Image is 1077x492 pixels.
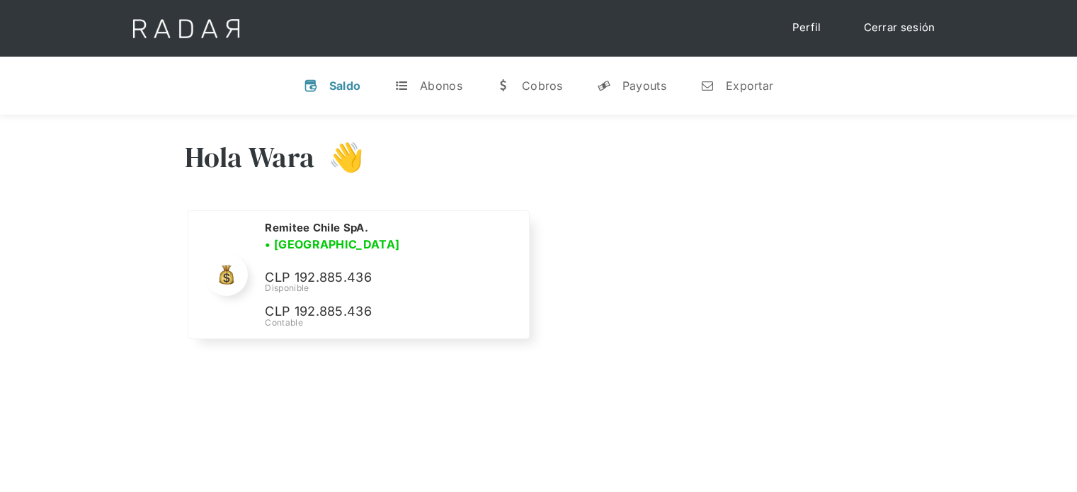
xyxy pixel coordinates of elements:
[394,79,409,93] div: t
[778,14,836,42] a: Perfil
[265,268,477,288] p: CLP 192.885.436
[185,139,315,175] h3: Hola Wara
[265,236,399,253] h3: • [GEOGRAPHIC_DATA]
[265,316,511,329] div: Contable
[265,221,367,235] h2: Remitee Chile SpA.
[265,282,511,294] div: Disponible
[522,79,563,93] div: Cobros
[726,79,773,93] div: Exportar
[622,79,666,93] div: Payouts
[496,79,511,93] div: w
[314,139,364,175] h3: 👋
[420,79,462,93] div: Abonos
[304,79,318,93] div: v
[265,302,477,322] p: CLP 192.885.436
[700,79,714,93] div: n
[850,14,950,42] a: Cerrar sesión
[597,79,611,93] div: y
[329,79,361,93] div: Saldo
